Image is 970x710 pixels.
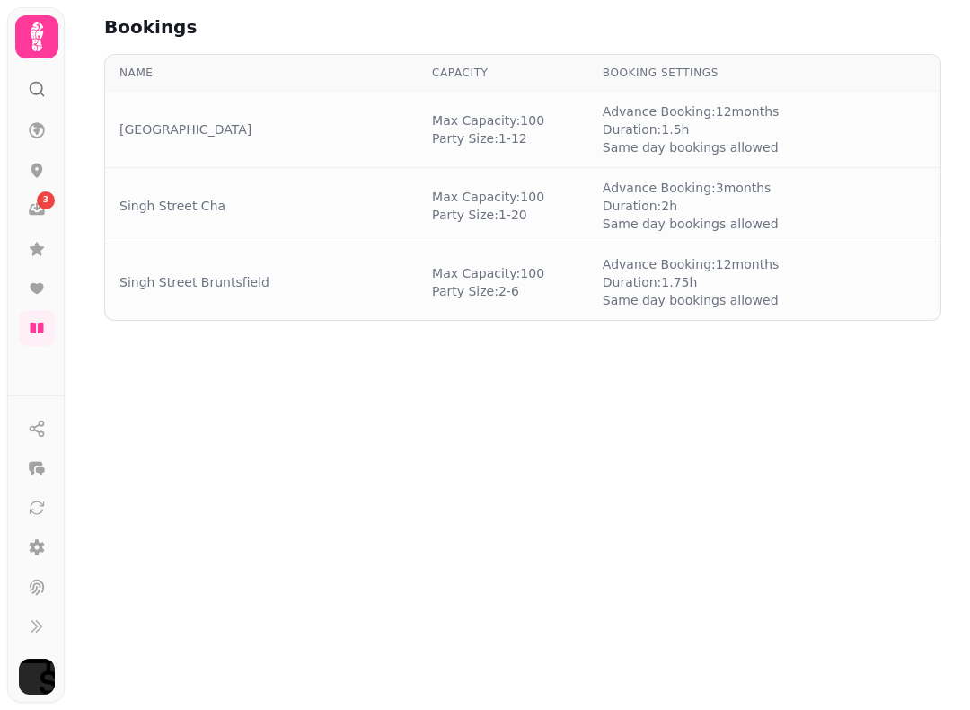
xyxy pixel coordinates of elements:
h2: Bookings [104,14,449,40]
span: Party Size: 2 - 6 [432,282,544,300]
a: Singh Street Cha [119,197,225,215]
span: 3 [43,194,48,207]
div: Capacity [432,66,574,80]
a: 3 [19,191,55,227]
div: Name [119,66,403,80]
div: Booking Settings [603,66,822,80]
img: User avatar [19,659,55,695]
a: [GEOGRAPHIC_DATA] [119,120,251,138]
span: Duration: 1.75 h [603,273,780,291]
span: Max Capacity: 100 [432,264,544,282]
span: Advance Booking: 12 months [603,102,780,120]
button: User avatar [15,659,58,695]
span: Same day bookings allowed [603,291,780,309]
span: Party Size: 1 - 20 [432,206,544,224]
span: Duration: 1.5 h [603,120,780,138]
span: Advance Booking: 12 months [603,255,780,273]
span: Party Size: 1 - 12 [432,129,544,147]
span: Advance Booking: 3 months [603,179,779,197]
span: Max Capacity: 100 [432,111,544,129]
span: Max Capacity: 100 [432,188,544,206]
a: Singh Street Bruntsfield [119,273,269,291]
span: Duration: 2 h [603,197,779,215]
span: Same day bookings allowed [603,215,779,233]
span: Same day bookings allowed [603,138,780,156]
